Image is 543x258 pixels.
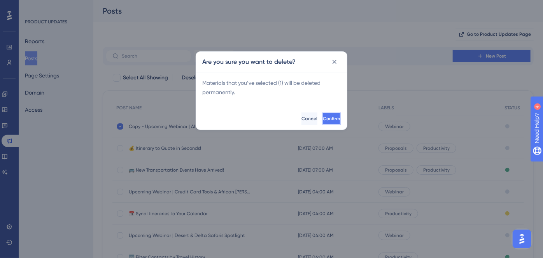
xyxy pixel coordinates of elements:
span: Need Help? [18,2,49,11]
span: Cancel [301,116,317,122]
span: Materials that you’ve selected ( 1 ) will be deleted permanently. [202,78,341,97]
div: 4 [54,4,56,10]
span: Confirm [323,116,340,122]
h2: Are you sure you want to delete? [202,57,296,67]
iframe: UserGuiding AI Assistant Launcher [510,227,534,251]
